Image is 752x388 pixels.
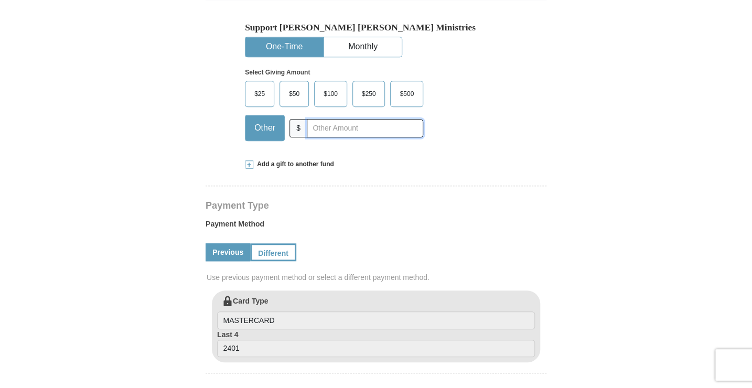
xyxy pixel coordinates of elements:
h5: Support [PERSON_NAME] [PERSON_NAME] Ministries [245,22,507,33]
span: $500 [394,86,419,102]
button: One-Time [245,37,323,57]
h4: Payment Type [206,201,546,210]
span: Add a gift to another fund [253,160,334,169]
input: Other Amount [307,119,423,137]
label: Card Type [217,296,535,329]
span: $250 [357,86,381,102]
span: Other [249,120,281,136]
strong: Select Giving Amount [245,69,310,76]
input: Card Type [217,311,535,329]
span: $50 [284,86,305,102]
span: $100 [318,86,343,102]
label: Payment Method [206,219,546,234]
a: Different [250,243,296,261]
input: Last 4 [217,340,535,358]
span: $ [289,119,307,137]
a: Previous [206,243,250,261]
span: Use previous payment method or select a different payment method. [207,272,547,283]
label: Last 4 [217,329,535,358]
button: Monthly [324,37,402,57]
span: $25 [249,86,270,102]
